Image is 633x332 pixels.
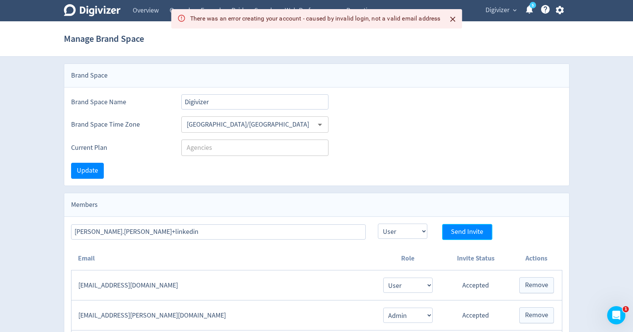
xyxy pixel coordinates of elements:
td: [EMAIL_ADDRESS][DOMAIN_NAME] [71,270,375,300]
span: Remove [525,312,548,319]
th: Invite Status [440,247,511,270]
span: Send Invite [451,229,483,235]
iframe: Intercom live chat [607,306,625,324]
button: Close [447,13,459,25]
button: Remove [519,307,554,323]
button: Open [314,119,326,130]
td: Accepted [440,300,511,330]
span: Remove [525,282,548,289]
input: Select Timezone [184,119,314,130]
div: There was an error creating your account - caused by invalid login, not a valid email address [190,11,441,26]
th: Email [71,247,375,270]
input: Email to invite [71,224,366,240]
th: Role [375,247,440,270]
td: Accepted [440,270,511,300]
button: Remove [519,277,554,293]
label: Current Plan [71,143,169,152]
button: Digivizer [483,4,519,16]
text: 5 [531,3,533,8]
td: [EMAIL_ADDRESS][PERSON_NAME][DOMAIN_NAME] [71,300,375,330]
button: Send Invite [442,224,492,240]
span: Digivizer [485,4,509,16]
label: Brand Space Time Zone [71,120,169,129]
span: expand_more [511,7,518,14]
span: 1 [623,306,629,312]
div: Members [64,193,569,217]
th: Actions [511,247,562,270]
div: Brand Space [64,64,569,87]
input: Brand Space [181,94,329,110]
span: Update [77,167,98,174]
a: 5 [530,2,536,8]
button: Update [71,163,104,179]
label: Brand Space Name [71,97,169,107]
h1: Manage Brand Space [64,27,144,51]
